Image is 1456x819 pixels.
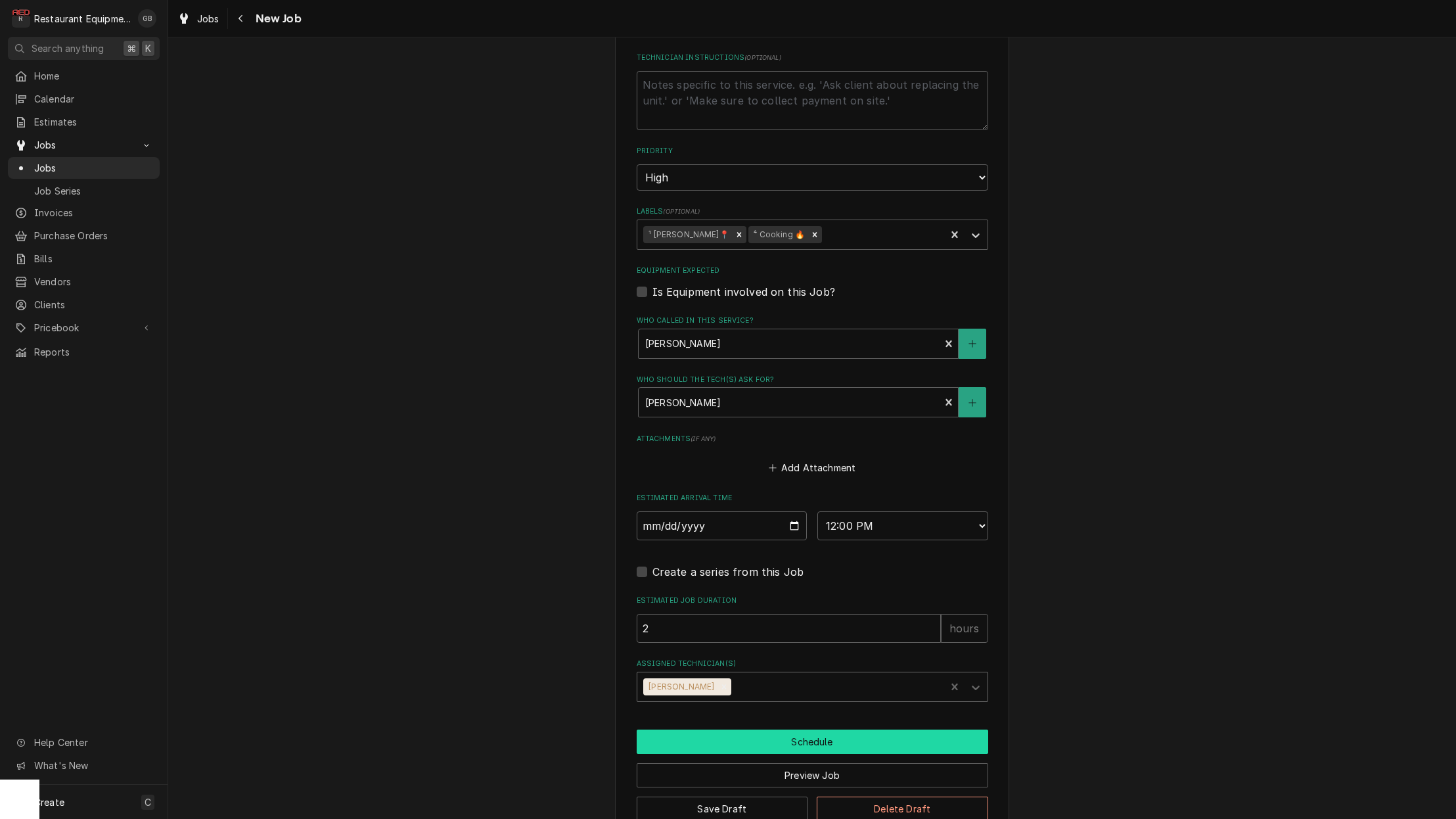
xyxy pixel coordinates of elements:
span: ( optional ) [744,54,781,61]
div: hours [941,614,988,643]
span: Home [34,69,153,83]
div: ¹ [PERSON_NAME]📍 [643,226,732,243]
div: Remove Chuck Almond [717,678,731,695]
div: Assigned Technician(s) [637,659,988,701]
div: ⁴ Cooking 🔥 [748,226,808,243]
div: Remove ¹ Beckley📍 [732,226,746,243]
span: Jobs [34,138,133,152]
span: Estimates [34,115,153,129]
span: C [145,795,151,809]
span: ( optional ) [663,208,700,215]
a: Jobs [8,157,160,179]
span: Jobs [197,12,219,26]
span: Job Series [34,184,153,198]
div: Restaurant Equipment Diagnostics [34,12,131,26]
span: Search anything [32,41,104,55]
label: Who called in this service? [637,316,988,326]
div: Attachments [637,434,988,477]
div: Remove ⁴ Cooking 🔥 [808,226,822,243]
a: Home [8,65,160,87]
label: Technician Instructions [637,53,988,63]
span: New Job [252,10,302,28]
div: Button Group Row [637,754,988,787]
span: Pricebook [34,321,133,335]
span: Jobs [34,161,153,175]
label: Estimated Arrival Time [637,493,988,503]
button: Schedule [637,730,988,754]
span: ⌘ [127,41,136,55]
label: Is Equipment involved on this Job? [652,284,835,300]
a: Go to Pricebook [8,317,160,339]
label: Priority [637,146,988,156]
button: Add Attachment [766,459,858,477]
label: Assigned Technician(s) [637,659,988,669]
div: Gary Beaver's Avatar [138,9,156,28]
a: Jobs [172,8,225,30]
div: Estimated Job Duration [637,596,988,642]
span: Clients [34,298,153,312]
span: Help Center [34,736,152,749]
div: Priority [637,146,988,190]
div: Labels [637,206,988,249]
span: Calendar [34,92,153,106]
div: Estimated Arrival Time [637,493,988,540]
a: Go to Help Center [8,732,160,753]
a: Go to What's New [8,755,160,776]
a: Estimates [8,111,160,133]
label: Estimated Job Duration [637,596,988,606]
a: Vendors [8,271,160,292]
div: R [12,9,30,28]
label: Who should the tech(s) ask for? [637,375,988,385]
div: Restaurant Equipment Diagnostics's Avatar [12,9,30,28]
a: Purchase Orders [8,225,160,246]
span: Vendors [34,275,153,289]
span: Purchase Orders [34,229,153,243]
a: Job Series [8,180,160,202]
a: Bills [8,248,160,269]
svg: Create New Contact [968,398,976,408]
a: Reports [8,341,160,363]
div: Button Group Row [637,730,988,754]
span: Invoices [34,206,153,220]
button: Search anything⌘K [8,37,160,60]
label: Create a series from this Job [652,564,804,580]
div: Who should the tech(s) ask for? [637,375,988,417]
span: Reports [34,345,153,359]
input: Date [637,511,808,540]
button: Navigate back [231,8,252,29]
select: Time Select [817,511,988,540]
a: Go to Jobs [8,134,160,156]
div: Who called in this service? [637,316,988,358]
span: K [145,41,151,55]
a: Calendar [8,88,160,110]
a: Invoices [8,202,160,223]
div: GB [138,9,156,28]
label: Labels [637,206,988,217]
button: Create New Contact [959,387,986,417]
div: Equipment Expected [637,266,988,299]
div: [PERSON_NAME] [643,678,717,695]
span: Create [34,797,64,808]
label: Equipment Expected [637,266,988,276]
svg: Create New Contact [968,339,976,348]
span: What's New [34,759,152,772]
a: Clients [8,294,160,316]
button: Preview Job [637,763,988,787]
button: Create New Contact [959,329,986,359]
span: Bills [34,252,153,266]
div: Technician Instructions [637,53,988,129]
label: Attachments [637,434,988,444]
span: ( if any ) [691,435,716,442]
